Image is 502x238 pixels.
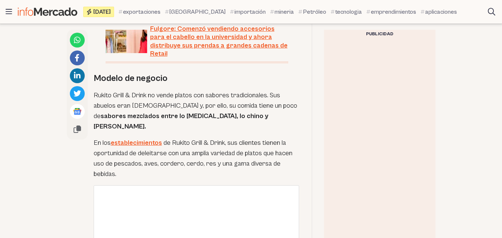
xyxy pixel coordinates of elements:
span: Petróleo [303,7,326,16]
strong: sabores mezclados entre lo [MEDICAL_DATA], lo chino y [PERSON_NAME]. [94,112,268,130]
p: En los de Rukito Grill & Drink, sus clientes tienen la oportunidad de deleitarse con una amplia v... [94,138,300,179]
div: Publicidad [324,30,435,39]
a: importación [230,7,266,16]
a: exportaciones [119,7,161,16]
span: [DATE] [93,9,111,15]
img: Fulgore historia emprendimiento Serratosa Textil Bertha Serrano [106,30,147,53]
span: exportaciones [123,7,161,16]
span: mineria [275,7,294,16]
a: establecimientos [111,139,162,147]
span: [GEOGRAPHIC_DATA] [169,7,226,16]
span: tecnologia [335,7,362,16]
a: mineria [270,7,294,16]
span: Fulgore: Comenzó vendiendo accesorios para el cabello en la universidad y ahora distribuye sus pr... [150,25,288,58]
span: emprendimientos [371,7,416,16]
a: Petróleo [298,7,326,16]
span: importación [234,7,266,16]
a: emprendimientos [366,7,416,16]
a: Fulgore: Comenzó vendiendo accesorios para el cabello en la universidad y ahora distribuye sus pr... [106,25,288,58]
a: [GEOGRAPHIC_DATA] [165,7,226,16]
a: tecnologia [331,7,362,16]
a: aplicaciones [421,7,457,16]
h2: Modelo de negocio [94,72,300,84]
img: Google News logo [73,107,82,116]
img: Infomercado Ecuador logo [18,7,77,16]
p: Rukito Grill & Drink no vende platos con sabores tradicionales. Sus abuelos eran [DEMOGRAPHIC_DAT... [94,90,300,132]
span: aplicaciones [425,7,457,16]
